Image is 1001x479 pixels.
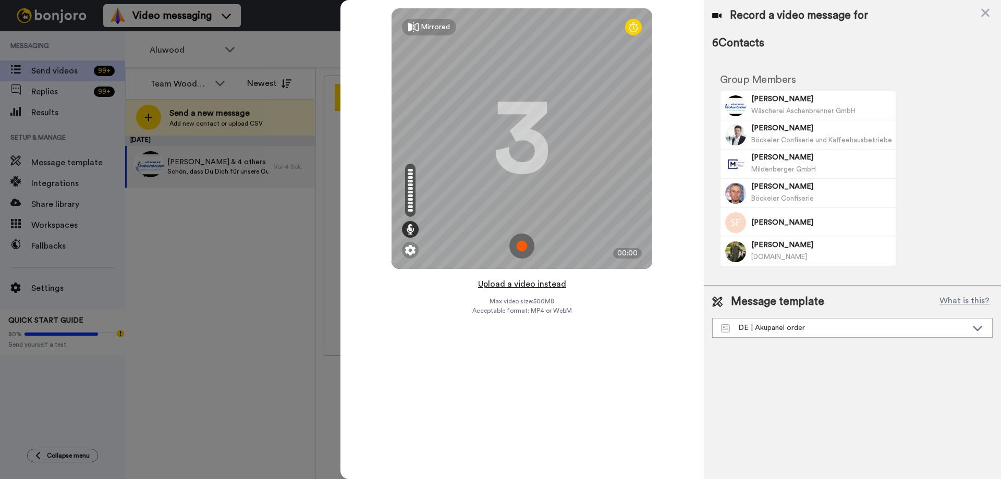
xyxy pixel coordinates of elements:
span: Max video size: 500 MB [490,297,554,305]
span: [PERSON_NAME] [751,217,892,228]
img: Image of Stefan Böckeler [725,183,746,204]
span: [PERSON_NAME] [751,240,892,250]
span: Message template [731,294,824,310]
div: 00:00 [613,248,642,259]
span: [PERSON_NAME] [751,94,892,104]
span: Böckeler Confiserie [751,195,814,202]
button: What is this? [936,294,993,310]
div: DE | Akupanel order [721,323,967,333]
span: Böckeler Confiserie und Kaffeehausbetriebe [751,137,892,143]
span: [PERSON_NAME] [751,123,892,133]
button: Upload a video instead [475,277,569,291]
img: Image of Daniel Mildenberger [725,154,746,175]
img: Image of Bernhard Aschenbrenner [725,95,746,116]
img: Image of Sebastian Böckeler [725,125,746,145]
img: ic_record_start.svg [509,234,534,259]
img: ic_gear.svg [405,245,416,255]
span: [DOMAIN_NAME] [751,253,807,260]
img: Message-temps.svg [721,324,730,333]
div: 3 [493,100,551,178]
h2: Group Members [720,74,896,85]
span: Acceptable format: MP4 or WebM [472,306,572,315]
span: [PERSON_NAME] [751,181,892,192]
span: Mildenberger GmbH [751,166,816,173]
img: Image of Stefan Fenner [725,212,746,233]
span: [PERSON_NAME] [751,152,892,163]
span: Wäscherei Aschenbrenner GmbH [751,107,856,114]
img: Image of Sören Breiler [725,241,746,262]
